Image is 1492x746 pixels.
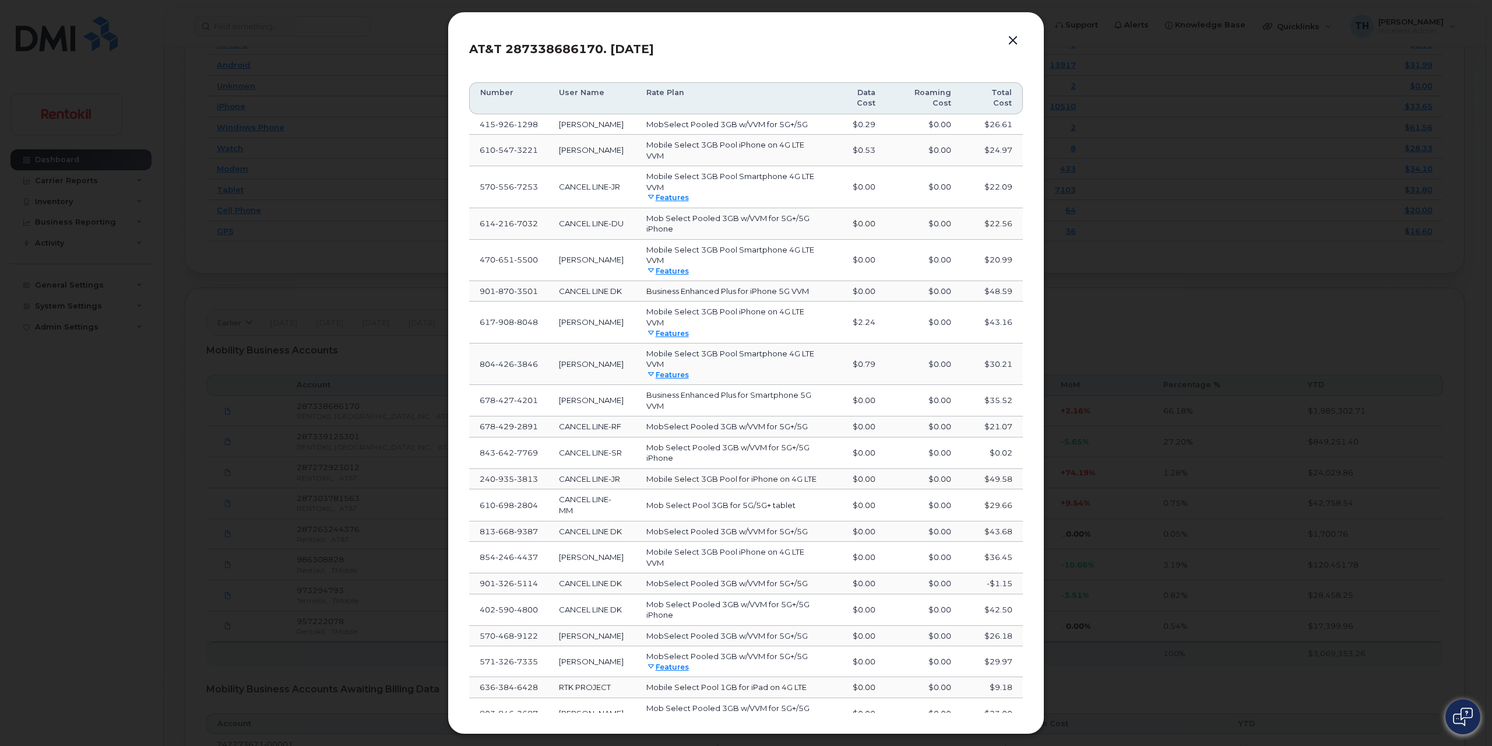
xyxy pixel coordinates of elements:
[962,573,1023,594] td: -$1.15
[548,626,636,647] td: [PERSON_NAME]
[962,626,1023,647] td: $26.18
[495,395,514,405] span: 427
[1453,708,1473,726] img: Open chat
[962,594,1023,626] td: $42.50
[480,579,538,588] span: 901
[828,594,886,626] td: $0.00
[886,521,962,542] td: $0.00
[646,390,818,411] div: Business Enhanced Plus for Smartphone 5G VVM
[646,547,818,568] div: Mobile Select 3GB Pool iPhone on 4G LTE VVM
[828,489,886,521] td: $0.00
[495,474,514,484] span: 935
[886,437,962,469] td: $0.00
[514,527,538,536] span: 9387
[886,542,962,573] td: $0.00
[646,578,818,589] div: MobSelect Pooled 3GB w/VVM for 5G+/5G
[480,605,538,614] span: 402
[828,385,886,416] td: $0.00
[646,651,818,662] div: MobSelect Pooled 3GB w/VVM for 5G+/5G
[548,489,636,521] td: CANCEL LINE-MM
[886,646,962,677] td: $0.00
[828,344,886,385] td: $0.79
[480,395,538,405] span: 678
[514,395,538,405] span: 4201
[514,605,538,614] span: 4800
[886,594,962,626] td: $0.00
[514,552,538,562] span: 4437
[962,542,1023,573] td: $36.45
[480,474,538,484] span: 240
[646,500,818,511] div: Mob Select Pool 3GB for 5G/5G+ tablet
[886,573,962,594] td: $0.00
[548,344,636,385] td: [PERSON_NAME]
[828,521,886,542] td: $0.00
[480,552,538,562] span: 854
[962,385,1023,416] td: $35.52
[495,448,514,457] span: 642
[548,573,636,594] td: CANCEL LINE DK
[495,631,514,640] span: 468
[495,527,514,536] span: 668
[495,605,514,614] span: 590
[828,416,886,437] td: $0.00
[480,500,538,510] span: 610
[962,437,1023,469] td: $0.02
[495,657,514,666] span: 326
[828,626,886,647] td: $0.00
[514,579,538,588] span: 5114
[548,437,636,469] td: CANCEL LINE-SR
[514,631,538,640] span: 9122
[548,594,636,626] td: CANCEL LINE DK
[514,657,538,666] span: 7335
[886,416,962,437] td: $0.00
[828,646,886,677] td: $0.00
[514,448,538,457] span: 7769
[828,437,886,469] td: $0.00
[646,599,818,621] div: Mob Select Pooled 3GB w/VVM for 5G+/5G iPhone
[646,526,818,537] div: MobSelect Pooled 3GB w/VVM for 5G+/5G
[828,469,886,490] td: $0.00
[514,422,538,431] span: 2891
[646,370,689,379] a: Features
[646,442,818,464] div: Mob Select Pooled 3GB w/VVM for 5G+/5G iPhone
[962,489,1023,521] td: $29.66
[646,663,689,671] a: Features
[495,579,514,588] span: 326
[962,416,1023,437] td: $21.07
[548,521,636,542] td: CANCEL LINE DK
[514,500,538,510] span: 2804
[548,385,636,416] td: [PERSON_NAME]
[886,385,962,416] td: $0.00
[480,527,538,536] span: 813
[480,631,538,640] span: 570
[646,631,818,642] div: MobSelect Pooled 3GB w/VVM for 5G+/5G
[495,422,514,431] span: 429
[514,474,538,484] span: 3813
[886,626,962,647] td: $0.00
[962,646,1023,677] td: $29.97
[548,542,636,573] td: [PERSON_NAME]
[828,542,886,573] td: $0.00
[646,421,818,432] div: MobSelect Pooled 3GB w/VVM for 5G+/5G
[480,448,538,457] span: 843
[495,552,514,562] span: 246
[886,469,962,490] td: $0.00
[962,521,1023,542] td: $43.68
[646,474,818,485] div: Mobile Select 3GB Pool for iPhone on 4G LTE
[548,416,636,437] td: CANCEL LINE-RF
[962,344,1023,385] td: $30.21
[495,500,514,510] span: 698
[548,646,636,677] td: [PERSON_NAME]
[480,422,538,431] span: 678
[548,469,636,490] td: CANCEL LINE-JR
[886,344,962,385] td: $0.00
[962,469,1023,490] td: $49.58
[828,573,886,594] td: $0.00
[480,657,538,666] span: 571
[886,489,962,521] td: $0.00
